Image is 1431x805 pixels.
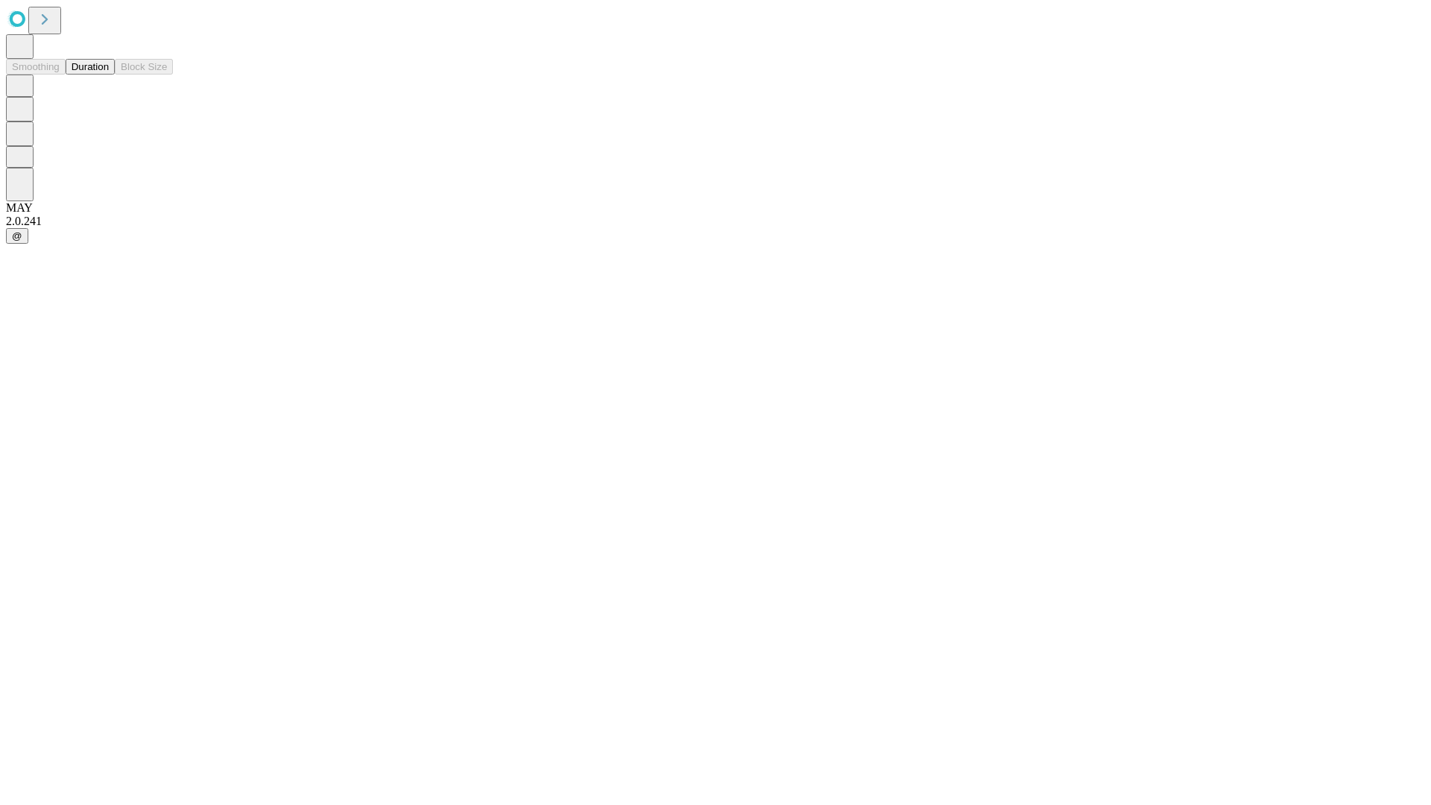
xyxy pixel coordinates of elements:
span: @ [12,230,22,241]
button: Smoothing [6,59,66,75]
button: Duration [66,59,115,75]
button: Block Size [115,59,173,75]
div: 2.0.241 [6,215,1425,228]
button: @ [6,228,28,244]
div: MAY [6,201,1425,215]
